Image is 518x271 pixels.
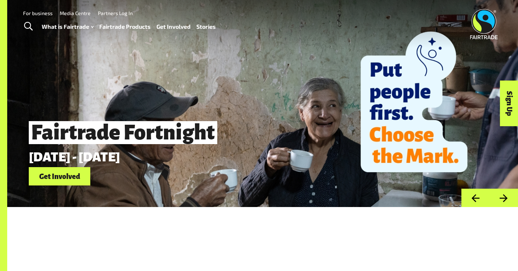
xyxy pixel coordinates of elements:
[490,189,518,207] button: Next
[196,22,216,32] a: Stories
[461,189,490,207] button: Previous
[60,10,91,16] a: Media Centre
[470,9,498,39] img: Fairtrade Australia New Zealand logo
[98,10,133,16] a: Partners Log In
[23,10,53,16] a: For business
[156,22,191,32] a: Get Involved
[29,150,417,164] p: [DATE] - [DATE]
[19,18,37,36] a: Toggle Search
[29,167,90,185] a: Get Involved
[99,22,151,32] a: Fairtrade Products
[29,121,217,144] span: Fairtrade Fortnight
[42,22,94,32] a: What is Fairtrade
